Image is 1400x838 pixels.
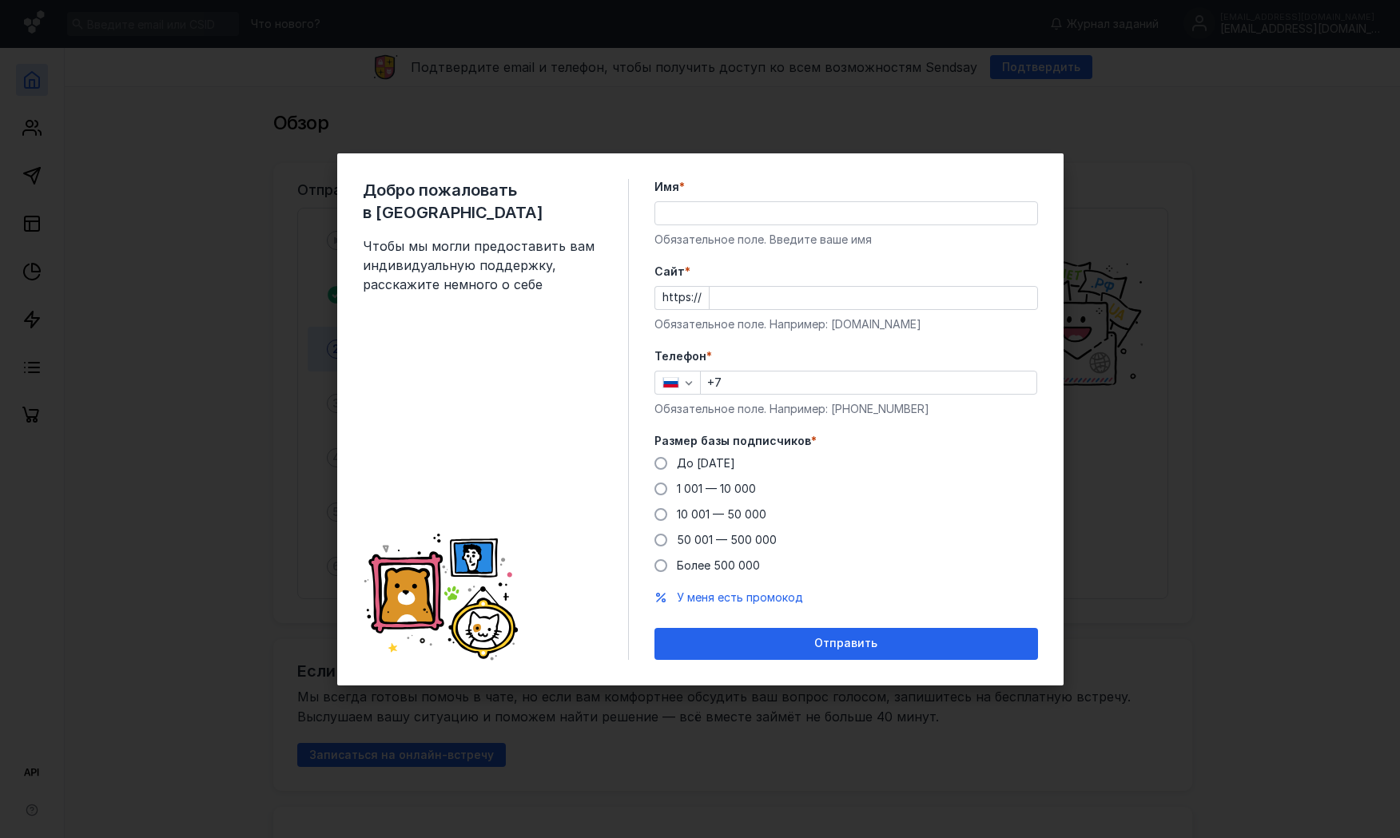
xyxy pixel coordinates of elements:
[677,558,760,572] span: Более 500 000
[363,236,603,294] span: Чтобы мы могли предоставить вам индивидуальную поддержку, расскажите немного о себе
[677,482,756,495] span: 1 001 — 10 000
[814,637,877,650] span: Отправить
[654,433,811,449] span: Размер базы подписчиков
[363,179,603,224] span: Добро пожаловать в [GEOGRAPHIC_DATA]
[677,456,735,470] span: До [DATE]
[677,507,766,521] span: 10 001 — 50 000
[654,316,1038,332] div: Обязательное поле. Например: [DOMAIN_NAME]
[677,533,777,546] span: 50 001 — 500 000
[677,590,803,606] button: У меня есть промокод
[654,628,1038,660] button: Отправить
[654,232,1038,248] div: Обязательное поле. Введите ваше имя
[654,348,706,364] span: Телефон
[654,179,679,195] span: Имя
[654,264,685,280] span: Cайт
[677,590,803,604] span: У меня есть промокод
[654,401,1038,417] div: Обязательное поле. Например: [PHONE_NUMBER]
